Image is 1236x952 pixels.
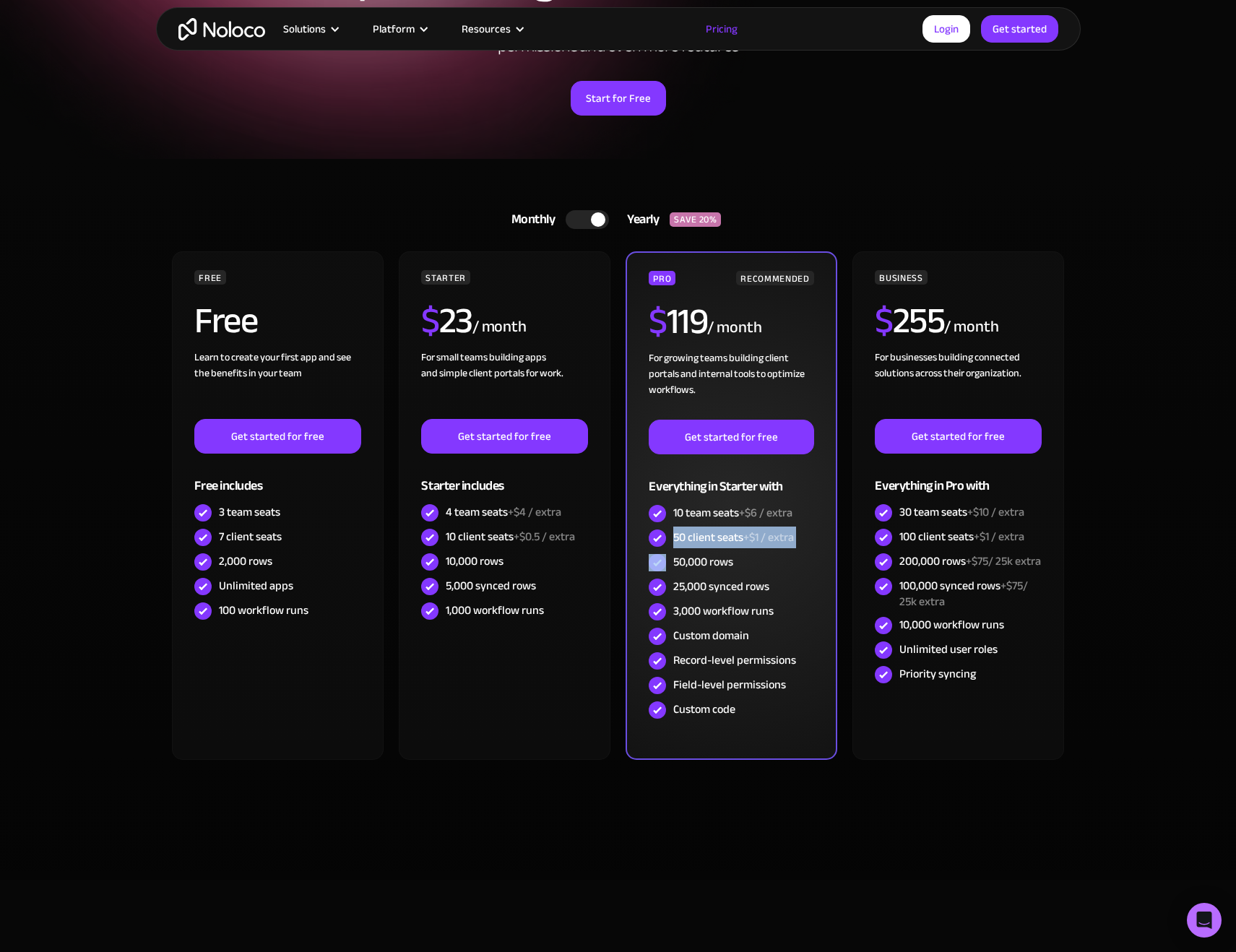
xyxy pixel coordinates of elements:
[673,554,733,570] div: 50,000 rows
[899,578,1041,610] div: 100,000 synced rows
[355,20,444,38] div: Platform
[739,502,792,524] span: +$6 / extra
[219,529,282,545] div: 7 client seats
[673,677,786,693] div: Field-level permissions
[922,15,970,43] a: Login
[875,303,944,339] h2: 255
[688,20,756,38] a: Pricing
[219,578,293,594] div: Unlimited apps
[472,316,527,339] div: / month
[219,602,308,618] div: 100 workflow runs
[673,603,774,619] div: 3,000 workflow runs
[571,81,666,116] a: Start for Free
[967,501,1024,523] span: +$10 / extra
[899,575,1028,613] span: +$75/ 25k extra
[194,270,226,285] div: FREE
[673,529,794,545] div: 50 client seats
[875,454,1041,501] div: Everything in Pro with
[673,628,749,644] div: Custom domain
[899,666,976,682] div: Priority syncing
[899,617,1004,633] div: 10,000 workflow runs
[194,350,360,419] div: Learn to create your first app and see the benefits in your team ‍
[875,270,927,285] div: BUSINESS
[446,553,504,569] div: 10,000 rows
[649,271,675,285] div: PRO
[649,303,707,339] h2: 119
[875,350,1041,419] div: For businesses building connected solutions across their organization. ‍
[899,641,998,657] div: Unlimited user roles
[743,527,794,548] span: +$1 / extra
[875,419,1041,454] a: Get started for free
[444,20,540,38] div: Resources
[219,504,280,520] div: 3 team seats
[673,701,735,717] div: Custom code
[944,316,998,339] div: / month
[421,270,470,285] div: STARTER
[670,212,721,227] div: SAVE 20%
[421,350,587,419] div: For small teams building apps and simple client portals for work. ‍
[649,454,813,501] div: Everything in Starter with
[609,209,670,230] div: Yearly
[673,652,796,668] div: Record-level permissions
[649,420,813,454] a: Get started for free
[194,419,360,454] a: Get started for free
[178,18,265,40] a: home
[421,303,472,339] h2: 23
[508,501,561,523] span: +$4 / extra
[446,578,536,594] div: 5,000 synced rows
[1187,903,1222,938] div: Open Intercom Messenger
[421,419,587,454] a: Get started for free
[265,20,355,38] div: Solutions
[899,553,1041,569] div: 200,000 rows
[736,271,813,285] div: RECOMMENDED
[462,20,511,38] div: Resources
[283,20,326,38] div: Solutions
[974,526,1024,548] span: +$1 / extra
[649,350,813,420] div: For growing teams building client portals and internal tools to optimize workflows.
[219,553,272,569] div: 2,000 rows
[421,287,439,355] span: $
[446,529,575,545] div: 10 client seats
[373,20,415,38] div: Platform
[966,550,1041,572] span: +$75/ 25k extra
[981,15,1058,43] a: Get started
[493,209,566,230] div: Monthly
[875,287,893,355] span: $
[673,505,792,521] div: 10 team seats
[899,529,1024,545] div: 100 client seats
[649,287,667,355] span: $
[514,526,575,548] span: +$0.5 / extra
[446,602,544,618] div: 1,000 workflow runs
[899,504,1024,520] div: 30 team seats
[194,454,360,501] div: Free includes
[673,579,769,594] div: 25,000 synced rows
[707,316,761,339] div: / month
[421,454,587,501] div: Starter includes
[194,303,257,339] h2: Free
[446,504,561,520] div: 4 team seats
